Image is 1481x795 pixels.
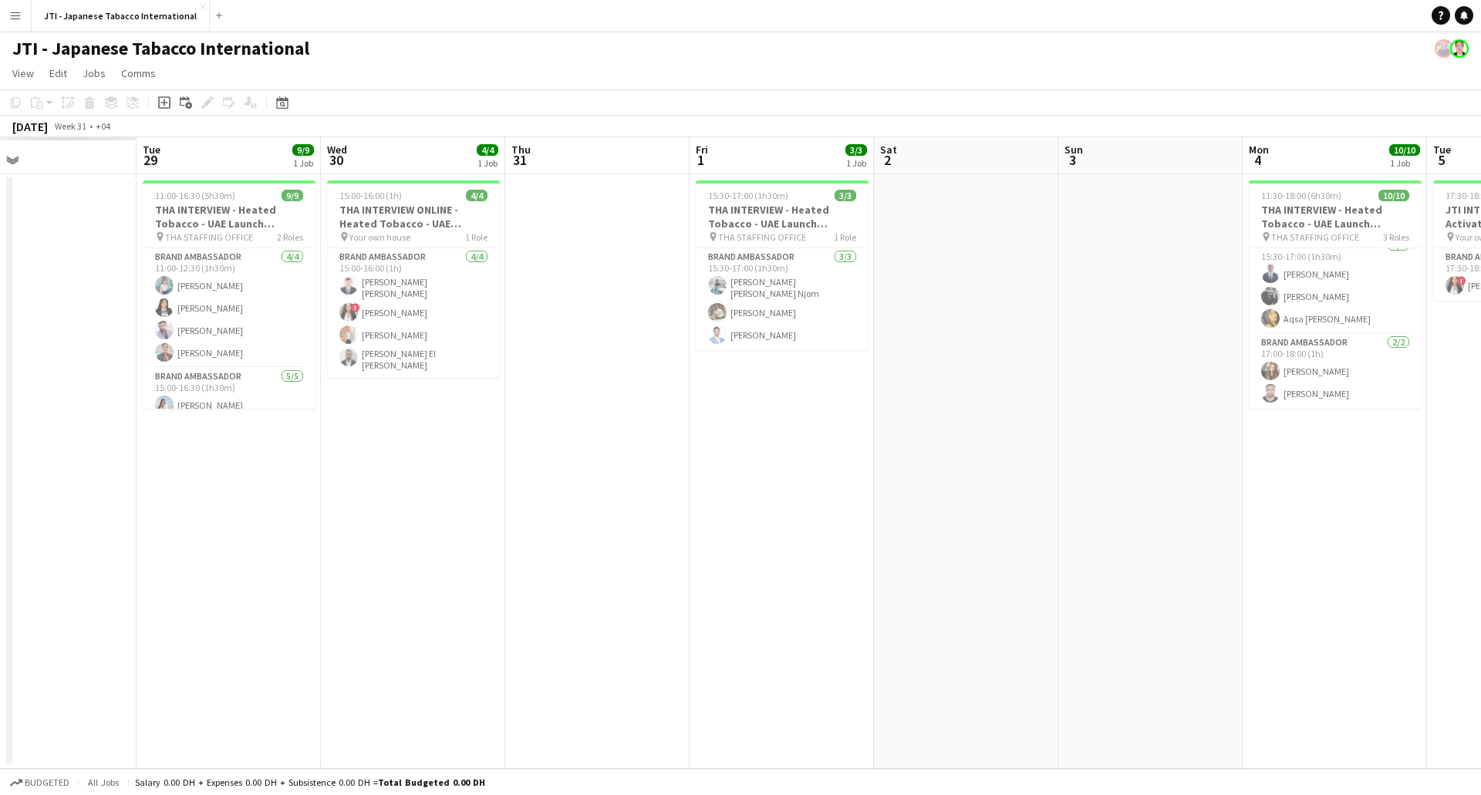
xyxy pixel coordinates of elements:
[83,66,106,80] span: Jobs
[1450,39,1469,58] app-user-avatar: Hanna Emia
[32,1,210,31] button: JTI - Japanese Tabacco International
[115,63,162,83] a: Comms
[76,63,112,83] a: Jobs
[1435,39,1453,58] app-user-avatar: Anastasiia Iemelianova
[12,37,309,60] h1: JTI - Japanese Tabacco International
[96,120,110,132] div: +04
[135,776,485,788] div: Salary 0.00 DH + Expenses 0.00 DH + Subsistence 0.00 DH =
[12,66,34,80] span: View
[25,777,69,788] span: Budgeted
[51,120,89,132] span: Week 31
[43,63,73,83] a: Edit
[85,776,122,788] span: All jobs
[6,63,40,83] a: View
[12,119,48,134] div: [DATE]
[8,774,72,791] button: Budgeted
[121,66,156,80] span: Comms
[49,66,67,80] span: Edit
[378,776,485,788] span: Total Budgeted 0.00 DH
